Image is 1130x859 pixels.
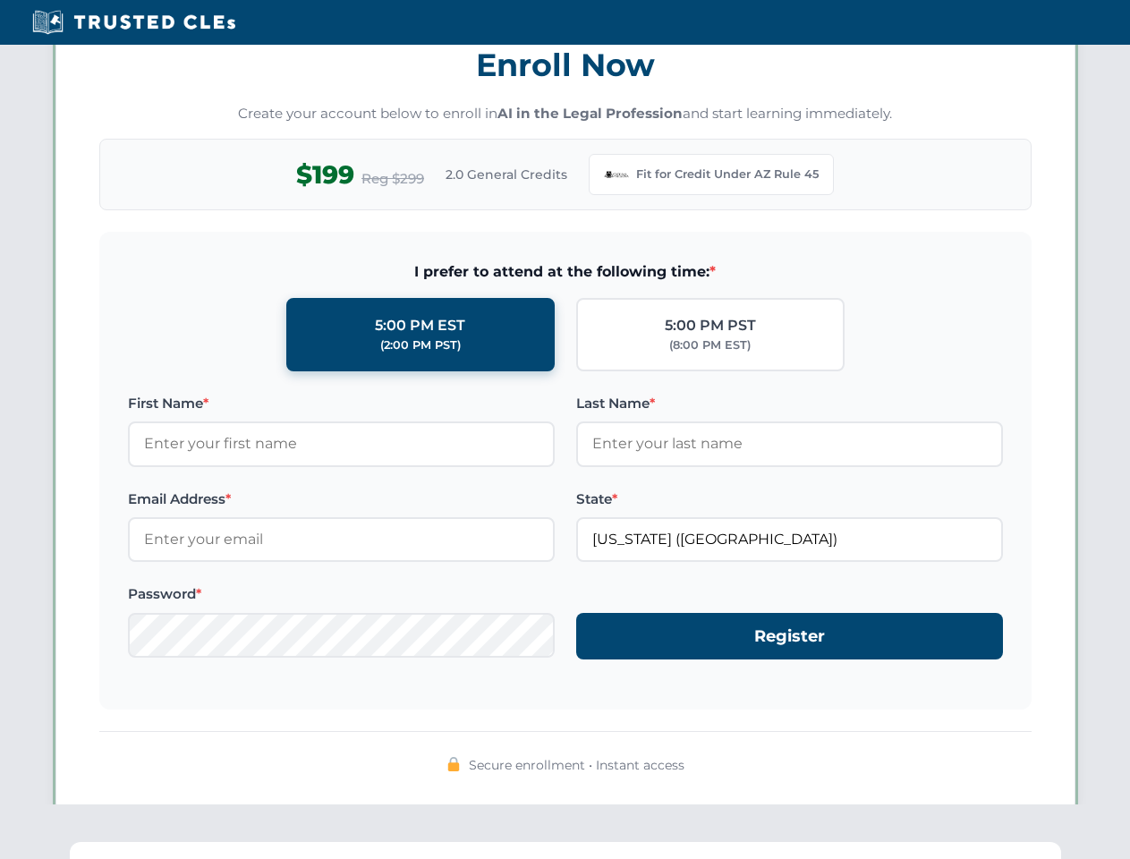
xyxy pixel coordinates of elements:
[576,613,1003,660] button: Register
[128,489,555,510] label: Email Address
[576,393,1003,414] label: Last Name
[576,517,1003,562] input: Arizona (AZ)
[128,393,555,414] label: First Name
[296,155,354,195] span: $199
[665,314,756,337] div: 5:00 PM PST
[27,9,241,36] img: Trusted CLEs
[99,104,1032,124] p: Create your account below to enroll in and start learning immediately.
[446,757,461,771] img: 🔒
[128,583,555,605] label: Password
[497,105,683,122] strong: AI in the Legal Profession
[361,168,424,190] span: Reg $299
[576,421,1003,466] input: Enter your last name
[669,336,751,354] div: (8:00 PM EST)
[99,37,1032,93] h3: Enroll Now
[576,489,1003,510] label: State
[375,314,465,337] div: 5:00 PM EST
[636,166,819,183] span: Fit for Credit Under AZ Rule 45
[380,336,461,354] div: (2:00 PM PST)
[128,421,555,466] input: Enter your first name
[604,162,629,187] img: Arizona Bar
[128,517,555,562] input: Enter your email
[446,165,567,184] span: 2.0 General Credits
[469,755,684,775] span: Secure enrollment • Instant access
[128,260,1003,284] span: I prefer to attend at the following time:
